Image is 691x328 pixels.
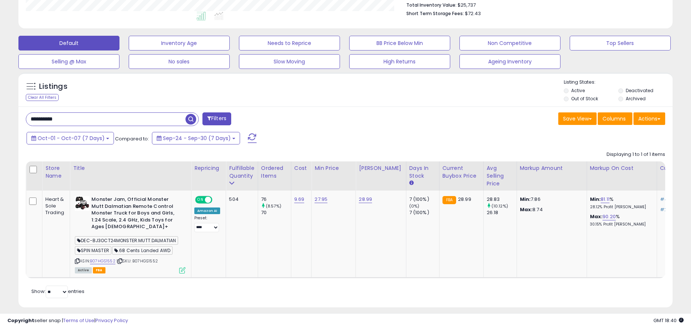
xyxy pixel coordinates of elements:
[315,196,327,203] a: 27.95
[442,164,480,180] div: Current Buybox Price
[90,258,115,264] a: B07HGS1552
[409,196,439,203] div: 7 (100%)
[590,213,651,227] div: %
[45,196,64,216] div: Heart & Sole Trading
[239,54,340,69] button: Slow Moving
[590,213,603,220] b: Max:
[129,36,230,50] button: Inventory Age
[75,196,185,272] div: ASIN:
[520,164,584,172] div: Markup Amount
[660,206,667,213] span: #2
[45,164,67,180] div: Store Name
[571,87,585,94] label: Active
[564,79,673,86] p: Listing States:
[590,196,601,203] b: Min:
[38,135,105,142] span: Oct-01 - Oct-07 (7 Days)
[7,317,128,324] div: seller snap | |
[587,161,657,191] th: The percentage added to the cost of goods (COGS) that forms the calculator for Min & Max prices.
[520,196,531,203] strong: Min:
[194,164,223,172] div: Repricing
[603,115,626,122] span: Columns
[239,36,340,50] button: Needs to Reprice
[315,164,353,172] div: Min Price
[406,10,464,17] b: Short Term Storage Fees:
[590,196,651,210] div: %
[459,36,560,50] button: Non Competitive
[163,135,231,142] span: Sep-24 - Sep-30 (7 Days)
[26,94,59,101] div: Clear All Filters
[590,222,651,227] p: 30.15% Profit [PERSON_NAME]
[63,317,94,324] a: Terms of Use
[442,196,456,204] small: FBA
[117,258,158,264] span: | SKU: B07HGS1552
[349,36,450,50] button: BB Price Below Min
[115,135,149,142] span: Compared to:
[75,196,90,211] img: 51-6X-g+hAL._SL40_.jpg
[571,95,598,102] label: Out of Stock
[75,246,111,255] span: SPIN MASTER
[294,196,305,203] a: 9.69
[112,246,173,255] span: .68 Cents Landed AWD
[590,205,651,210] p: 28.12% Profit [PERSON_NAME]
[229,196,252,203] div: 504
[73,164,188,172] div: Title
[266,203,281,209] small: (8.57%)
[570,36,671,50] button: Top Sellers
[229,164,254,180] div: Fulfillable Quantity
[194,207,220,214] div: Amazon AI
[653,317,684,324] span: 2025-10-9 18:40 GMT
[39,81,67,92] h5: Listings
[152,132,240,144] button: Sep-24 - Sep-30 (7 Days)
[601,196,610,203] a: 81.11
[261,196,291,203] div: 76
[96,317,128,324] a: Privacy Policy
[465,10,481,17] span: $72.43
[626,87,653,94] label: Deactivated
[7,317,34,324] strong: Copyright
[487,164,514,188] div: Avg Selling Price
[294,164,309,172] div: Cost
[93,267,105,273] span: FBA
[459,54,560,69] button: Ageing Inventory
[603,213,616,220] a: 90.20
[590,164,654,172] div: Markup on Cost
[520,206,581,213] p: 8.74
[75,236,178,245] span: DEC-BJ3OCT24MONSTER.MUTT.DALMATIAN
[261,164,288,180] div: Ordered Items
[196,197,205,203] span: ON
[520,196,581,203] p: 7.86
[31,288,84,295] span: Show: entries
[660,196,674,203] span: #459
[27,132,114,144] button: Oct-01 - Oct-07 (7 Days)
[211,197,223,203] span: OFF
[91,196,181,232] b: Monster Jam, Official Monster Mutt Dalmatian Remote Control Monster Truck for Boys and Girls, 1:2...
[607,151,665,158] div: Displaying 1 to 1 of 1 items
[520,206,533,213] strong: Max:
[598,112,632,125] button: Columns
[359,164,403,172] div: [PERSON_NAME]
[487,196,517,203] div: 28.83
[409,203,420,209] small: (0%)
[626,95,646,102] label: Archived
[349,54,450,69] button: High Returns
[492,203,508,209] small: (10.12%)
[487,209,517,216] div: 26.18
[202,112,231,125] button: Filters
[359,196,372,203] a: 28.99
[458,196,471,203] span: 28.99
[558,112,597,125] button: Save View
[409,164,436,180] div: Days In Stock
[409,209,439,216] div: 7 (100%)
[18,36,119,50] button: Default
[633,112,665,125] button: Actions
[129,54,230,69] button: No sales
[18,54,119,69] button: Selling @ Max
[406,2,456,8] b: Total Inventory Value:
[409,180,414,186] small: Days In Stock.
[75,267,92,273] span: All listings currently available for purchase on Amazon
[261,209,291,216] div: 70
[194,216,220,232] div: Preset:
